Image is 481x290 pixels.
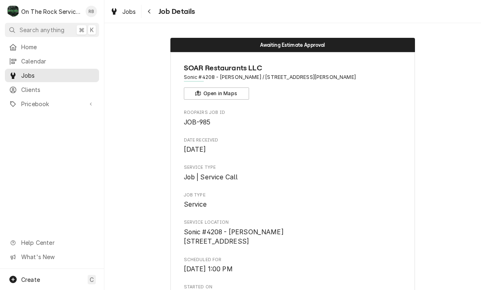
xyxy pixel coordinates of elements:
[21,57,95,65] span: Calendar
[184,264,402,274] span: Scheduled For
[184,192,402,209] div: Job Type
[184,63,402,74] span: Name
[184,118,402,127] span: Roopairs Job ID
[21,238,94,247] span: Help Center
[184,219,402,226] span: Service Location
[184,265,233,273] span: [DATE] 1:00 PM
[86,6,97,17] div: RB
[5,83,99,96] a: Clients
[184,109,402,127] div: Roopairs Job ID
[90,26,94,34] span: K
[184,137,402,155] div: Date Received
[5,250,99,264] a: Go to What's New
[184,227,402,246] span: Service Location
[184,201,207,208] span: Service
[184,145,402,155] span: Date Received
[5,97,99,111] a: Go to Pricebook
[21,253,94,261] span: What's New
[143,5,156,18] button: Navigate back
[184,137,402,144] span: Date Received
[184,164,402,171] span: Service Type
[90,275,94,284] span: C
[5,236,99,249] a: Go to Help Center
[7,6,19,17] div: On The Rock Services's Avatar
[184,63,402,100] div: Client Information
[5,23,99,37] button: Search anything⌘K
[156,6,195,17] span: Job Details
[122,7,136,16] span: Jobs
[184,200,402,209] span: Job Type
[21,43,95,51] span: Home
[21,276,40,283] span: Create
[170,38,415,52] div: Status
[184,87,249,100] button: Open in Maps
[5,40,99,54] a: Home
[184,257,402,274] div: Scheduled For
[184,146,206,153] span: [DATE]
[86,6,97,17] div: Ray Beals's Avatar
[21,85,95,94] span: Clients
[184,257,402,263] span: Scheduled For
[107,5,139,18] a: Jobs
[79,26,84,34] span: ⌘
[184,173,238,181] span: Job | Service Call
[21,71,95,80] span: Jobs
[260,42,325,48] span: Awaiting Estimate Approval
[5,55,99,68] a: Calendar
[184,219,402,246] div: Service Location
[184,164,402,182] div: Service Type
[184,228,284,246] span: Sonic #4208 - [PERSON_NAME] [STREET_ADDRESS]
[184,118,211,126] span: JOB-985
[7,6,19,17] div: O
[20,26,64,34] span: Search anything
[5,69,99,82] a: Jobs
[184,74,402,81] span: Address
[21,100,83,108] span: Pricebook
[184,172,402,182] span: Service Type
[21,7,81,16] div: On The Rock Services
[184,192,402,198] span: Job Type
[184,109,402,116] span: Roopairs Job ID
